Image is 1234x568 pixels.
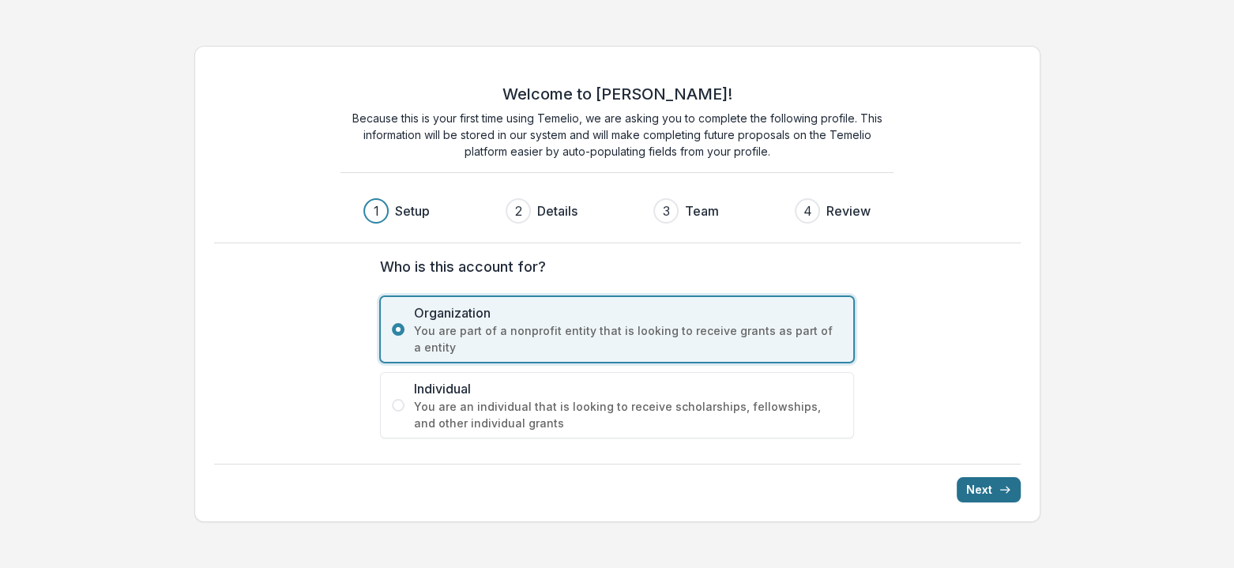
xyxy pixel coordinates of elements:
[414,379,842,398] span: Individual
[685,201,719,220] h3: Team
[414,322,842,355] span: You are part of a nonprofit entity that is looking to receive grants as part of a entity
[374,201,379,220] div: 1
[803,201,812,220] div: 4
[515,201,522,220] div: 2
[502,85,732,103] h2: Welcome to [PERSON_NAME]!
[363,198,871,224] div: Progress
[395,201,430,220] h3: Setup
[340,110,894,160] p: Because this is your first time using Temelio, we are asking you to complete the following profil...
[380,256,845,277] label: Who is this account for?
[537,201,577,220] h3: Details
[663,201,670,220] div: 3
[957,477,1021,502] button: Next
[414,303,842,322] span: Organization
[414,398,842,431] span: You are an individual that is looking to receive scholarships, fellowships, and other individual ...
[826,201,871,220] h3: Review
